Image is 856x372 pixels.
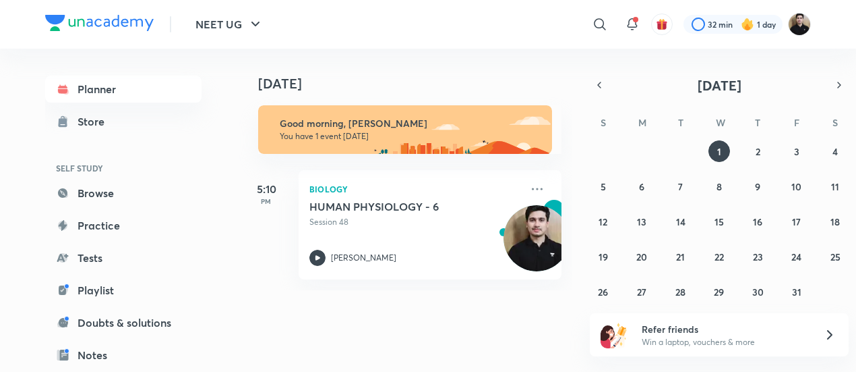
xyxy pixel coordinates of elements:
button: October 7, 2025 [670,176,692,197]
abbr: October 27, 2025 [637,286,646,298]
button: October 17, 2025 [786,211,807,232]
button: [DATE] [609,76,830,95]
h6: Good morning, [PERSON_NAME] [280,117,540,130]
abbr: October 24, 2025 [791,250,801,263]
a: Doubts & solutions [45,309,202,336]
button: October 30, 2025 [747,281,768,302]
abbr: Tuesday [678,116,683,129]
abbr: October 18, 2025 [830,215,840,228]
button: October 16, 2025 [747,211,768,232]
abbr: October 29, 2025 [714,286,724,298]
abbr: October 12, 2025 [599,215,607,228]
button: October 5, 2025 [592,176,614,197]
abbr: October 16, 2025 [753,215,762,228]
button: October 14, 2025 [670,211,692,232]
abbr: October 14, 2025 [676,215,685,228]
img: Maneesh Kumar Sharma [788,13,811,36]
abbr: October 20, 2025 [636,250,647,263]
abbr: Wednesday [716,116,725,129]
button: October 6, 2025 [631,176,652,197]
abbr: Sunday [601,116,606,129]
p: You have 1 event [DATE] [280,131,540,142]
abbr: October 17, 2025 [792,215,801,228]
abbr: October 3, 2025 [794,145,799,158]
abbr: October 30, 2025 [752,286,764,298]
p: Session 48 [309,216,521,228]
button: avatar [651,14,673,35]
button: October 10, 2025 [786,176,807,197]
img: referral [601,321,628,348]
a: Store [45,108,202,135]
p: Win a laptop, vouchers & more [642,336,807,348]
abbr: Saturday [832,116,838,129]
button: October 23, 2025 [747,246,768,267]
a: Company Logo [45,15,154,34]
abbr: October 5, 2025 [601,180,606,193]
a: Practice [45,212,202,239]
div: Store [78,113,113,130]
button: October 25, 2025 [824,246,846,267]
button: October 8, 2025 [708,176,730,197]
abbr: October 1, 2025 [717,145,721,158]
abbr: Friday [794,116,799,129]
abbr: October 19, 2025 [599,250,608,263]
abbr: October 7, 2025 [678,180,683,193]
button: October 22, 2025 [708,246,730,267]
abbr: October 13, 2025 [637,215,646,228]
button: October 15, 2025 [708,211,730,232]
button: NEET UG [187,11,272,38]
button: October 13, 2025 [631,211,652,232]
h5: HUMAN PHYSIOLOGY - 6 [309,200,477,213]
button: October 1, 2025 [708,140,730,162]
abbr: Monday [638,116,646,129]
button: October 2, 2025 [747,140,768,162]
img: Company Logo [45,15,154,31]
button: October 24, 2025 [786,246,807,267]
button: October 26, 2025 [592,281,614,302]
h4: [DATE] [258,76,575,92]
abbr: October 11, 2025 [831,180,839,193]
a: Planner [45,76,202,103]
button: October 27, 2025 [631,281,652,302]
button: October 31, 2025 [786,281,807,302]
abbr: October 2, 2025 [756,145,760,158]
h6: SELF STUDY [45,157,202,180]
abbr: October 26, 2025 [598,286,608,298]
button: October 21, 2025 [670,246,692,267]
img: streak [741,18,754,31]
button: October 19, 2025 [592,246,614,267]
abbr: October 22, 2025 [714,250,724,263]
abbr: October 10, 2025 [791,180,801,193]
abbr: October 6, 2025 [639,180,644,193]
img: avatar [656,18,668,30]
button: October 28, 2025 [670,281,692,302]
p: [PERSON_NAME] [331,252,396,264]
button: October 9, 2025 [747,176,768,197]
a: Notes [45,342,202,369]
span: [DATE] [698,76,741,95]
a: Browse [45,180,202,207]
iframe: Help widget launcher [736,319,841,357]
abbr: October 9, 2025 [755,180,760,193]
abbr: October 21, 2025 [676,250,685,263]
a: Playlist [45,277,202,304]
button: October 12, 2025 [592,211,614,232]
abbr: October 25, 2025 [830,250,840,263]
h6: Refer friends [642,322,807,336]
button: October 11, 2025 [824,176,846,197]
abbr: Thursday [755,116,760,129]
p: PM [239,197,293,205]
abbr: October 4, 2025 [832,145,838,158]
button: October 18, 2025 [824,211,846,232]
abbr: October 8, 2025 [716,180,722,193]
abbr: October 23, 2025 [753,250,763,263]
h5: 5:10 [239,181,293,197]
button: October 20, 2025 [631,246,652,267]
button: October 29, 2025 [708,281,730,302]
a: Tests [45,244,202,271]
button: October 3, 2025 [786,140,807,162]
p: Biology [309,181,521,197]
button: October 4, 2025 [824,140,846,162]
abbr: October 31, 2025 [792,286,801,298]
img: morning [258,105,552,154]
